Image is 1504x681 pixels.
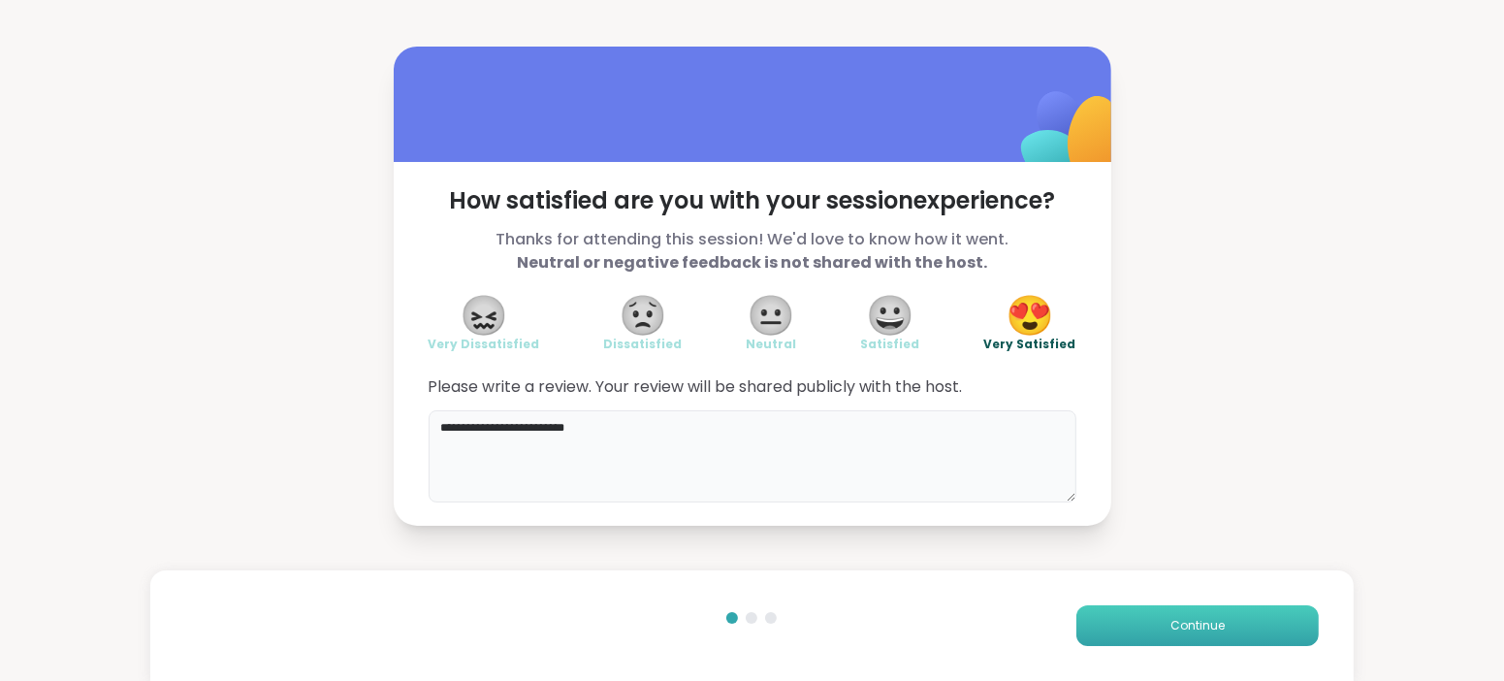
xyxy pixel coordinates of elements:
span: 😐 [748,298,796,333]
span: Very Dissatisfied [429,337,540,352]
span: Neutral [747,337,797,352]
span: Please write a review. Your review will be shared publicly with the host. [429,375,1076,399]
span: Dissatisfied [604,337,683,352]
span: Very Satisfied [984,337,1076,352]
span: 😟 [619,298,667,333]
span: Satisfied [861,337,920,352]
b: Neutral or negative feedback is not shared with the host. [517,251,987,274]
span: How satisfied are you with your session experience? [429,185,1076,216]
span: 😖 [460,298,508,333]
span: 😀 [866,298,914,333]
span: Continue [1170,617,1225,634]
img: ShareWell Logomark [976,41,1168,234]
button: Continue [1076,605,1319,646]
span: 😍 [1006,298,1054,333]
span: Thanks for attending this session! We'd love to know how it went. [429,228,1076,275]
